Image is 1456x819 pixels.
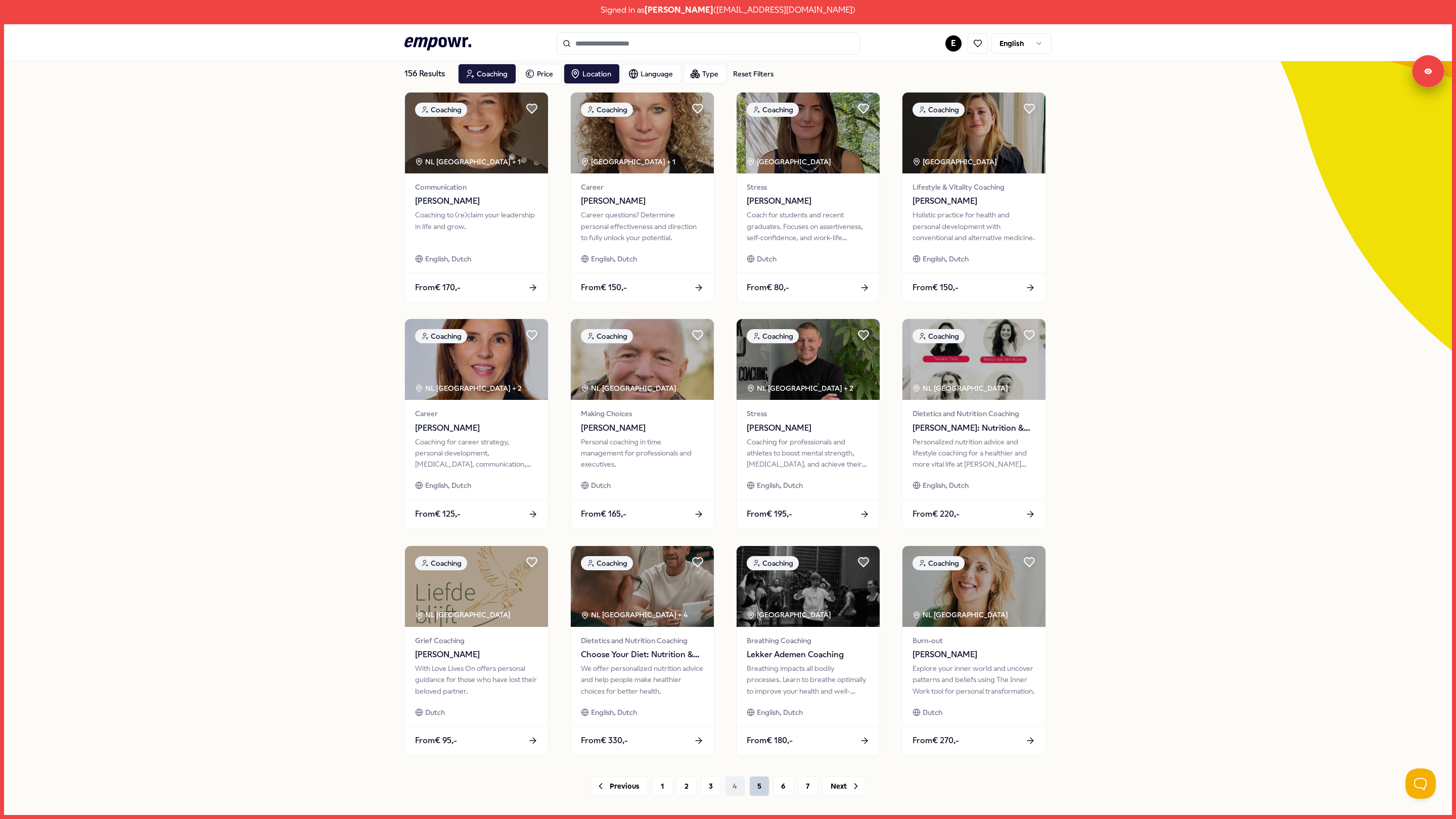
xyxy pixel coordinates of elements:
div: Personalized nutrition advice and lifestyle coaching for a healthier and more vital life at [PERS... [913,436,1035,470]
div: NL [GEOGRAPHIC_DATA] [913,383,1010,394]
span: English, Dutch [757,480,803,491]
div: [GEOGRAPHIC_DATA] [747,609,833,620]
span: From € 125,- [415,508,461,521]
div: [GEOGRAPHIC_DATA] [747,156,833,167]
a: package imageCoachingNL [GEOGRAPHIC_DATA] + 1Communication[PERSON_NAME]Coaching to (re)claim your... [404,92,549,302]
div: NL [GEOGRAPHIC_DATA] + 2 [415,383,522,394]
span: From € 150,- [581,281,627,294]
span: English, Dutch [923,253,969,264]
button: 5 [749,776,769,796]
span: [PERSON_NAME] [747,422,870,435]
span: [PERSON_NAME] [747,195,870,208]
div: Coaching to (re)claim your leadership in life and grow. [415,209,538,243]
button: Type [684,64,727,84]
div: Coaching [913,556,965,570]
div: Reset Filters [733,68,773,79]
div: Personal coaching in time management for professionals and executives. [581,436,704,470]
span: From € 330,- [581,734,628,747]
span: English, Dutch [591,707,637,718]
span: Choose Your Diet: Nutrition & Dietetics [581,648,704,661]
div: [GEOGRAPHIC_DATA] [913,156,998,167]
span: From € 150,- [913,281,959,294]
a: package imageCoachingNL [GEOGRAPHIC_DATA] Dietetics and Nutrition Coaching[PERSON_NAME]: Nutritio... [902,318,1046,529]
div: Coaching [581,329,633,343]
span: [PERSON_NAME] [415,648,538,661]
input: Search for products, categories or subcategories [557,32,860,55]
button: 6 [773,776,794,796]
span: English, Dutch [425,480,471,491]
a: package imageCoaching[GEOGRAPHIC_DATA] + 1Career[PERSON_NAME]Career questions? Determine personal... [570,92,714,302]
span: From € 195,- [747,508,792,521]
div: Coaching for professionals and athletes to boost mental strength, [MEDICAL_DATA], and achieve the... [747,436,870,470]
span: Stress [747,408,870,419]
a: package imageCoaching[GEOGRAPHIC_DATA] Lifestyle & Vitality Coaching[PERSON_NAME]Holistic practic... [902,92,1046,302]
span: Lekker Ademen Coaching [747,648,870,661]
div: Breathing impacts all bodily processes. Learn to breathe optimally to improve your health and wel... [747,663,870,697]
div: Explore your inner world and uncover patterns and beliefs using The Inner Work tool for personal ... [913,663,1035,697]
span: From € 170,- [415,281,461,294]
div: NL [GEOGRAPHIC_DATA] [913,609,1010,620]
a: package imageCoachingNL [GEOGRAPHIC_DATA] Making Choices[PERSON_NAME]Personal coaching in time ma... [570,318,714,529]
span: From € 80,- [747,281,789,294]
div: NL [GEOGRAPHIC_DATA] [415,609,512,620]
button: Price [518,64,562,84]
div: Coaching [415,103,467,117]
span: [PERSON_NAME] [913,648,1035,661]
span: [PERSON_NAME]: Nutrition & Dietetics [913,422,1035,435]
img: package image [902,93,1045,173]
div: We offer personalized nutrition advice and help people make healthier choices for better health. [581,663,704,697]
span: Career [581,181,704,193]
div: Coach for students and recent graduates. Focuses on assertiveness, self-confidence, and work-life... [747,209,870,243]
span: Breathing Coaching [747,635,870,646]
span: From € 95,- [415,734,457,747]
img: package image [405,93,548,173]
div: [GEOGRAPHIC_DATA] + 1 [581,156,675,167]
div: NL [GEOGRAPHIC_DATA] [581,383,678,394]
a: package imageCoaching[GEOGRAPHIC_DATA] Breathing CoachingLekker Ademen CoachingBreathing impacts ... [736,545,880,756]
a: package imageCoachingNL [GEOGRAPHIC_DATA] Burn-out[PERSON_NAME]Explore your inner world and uncov... [902,545,1046,756]
div: Holistic practice for health and personal development with conventional and alternative medicine. [913,209,1035,243]
span: English, Dutch [923,480,969,491]
button: Next [822,776,866,796]
div: Career questions? Determine personal effectiveness and direction to fully unlock your potential. [581,209,704,243]
span: English, Dutch [425,253,471,264]
img: package image [405,546,548,627]
img: package image [737,546,880,627]
span: [PERSON_NAME] [415,195,538,208]
button: E [945,35,962,52]
span: Dutch [757,253,777,264]
img: package image [571,319,714,400]
div: Coaching for career strategy, personal development, [MEDICAL_DATA], communication, and work-life ... [415,436,538,470]
div: NL [GEOGRAPHIC_DATA] + 1 [415,156,521,167]
div: Coaching [747,556,799,570]
span: Lifestyle & Vitality Coaching [913,181,1035,193]
span: Grief Coaching [415,635,538,646]
span: Making Choices [581,408,704,419]
iframe: Help Scout Beacon - Open [1405,768,1436,799]
span: [PERSON_NAME] [581,422,704,435]
button: Coaching [458,64,516,84]
span: Dutch [591,480,611,491]
img: package image [737,319,880,400]
img: package image [902,319,1045,400]
img: package image [571,546,714,627]
button: Language [622,64,681,84]
div: Coaching [415,329,467,343]
span: From € 180,- [747,734,793,747]
span: [PERSON_NAME] [415,422,538,435]
span: Dietetics and Nutrition Coaching [581,635,704,646]
button: 3 [701,776,721,796]
button: 2 [676,776,697,796]
img: package image [737,93,880,173]
button: 1 [652,776,672,796]
span: From € 165,- [581,508,626,521]
div: Coaching [747,329,799,343]
img: package image [902,546,1045,627]
div: Coaching [415,556,467,570]
img: package image [405,319,548,400]
a: package imageCoachingNL [GEOGRAPHIC_DATA] + 4Dietetics and Nutrition CoachingChoose Your Diet: Nu... [570,545,714,756]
